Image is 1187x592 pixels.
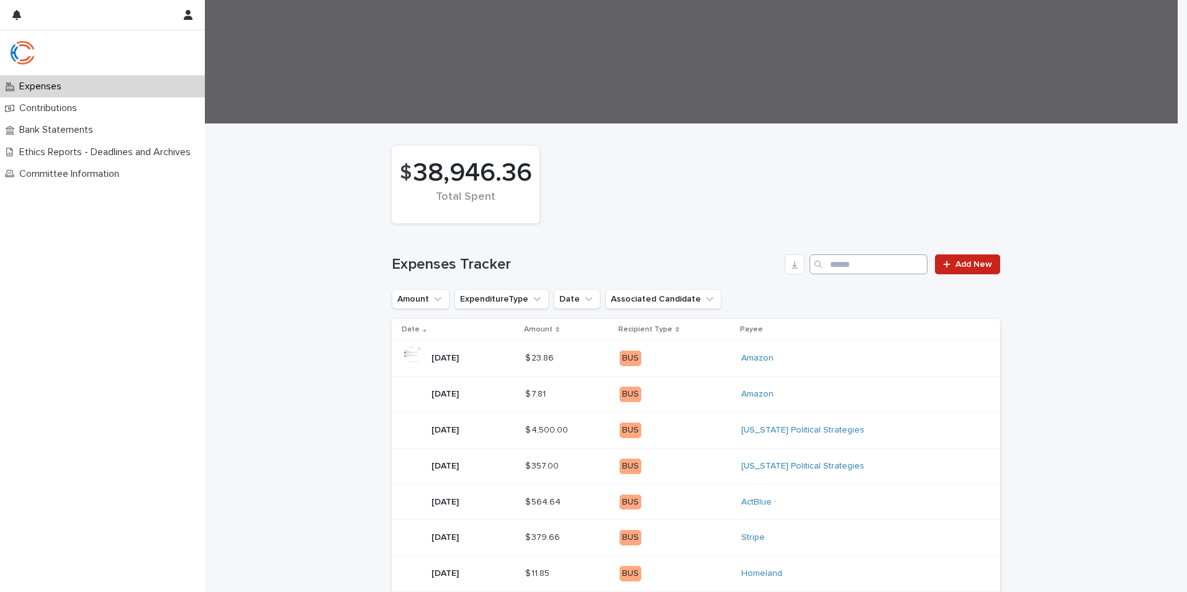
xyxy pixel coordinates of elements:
[14,146,201,158] p: Ethics Reports - Deadlines and Archives
[741,532,765,543] a: Stripe
[14,168,129,180] p: Committee Information
[14,81,71,92] p: Expenses
[620,351,641,366] div: BUS
[431,461,459,472] p: [DATE]
[14,124,103,136] p: Bank Statements
[620,387,641,402] div: BUS
[392,484,1000,520] tr: [DATE]$ 564.64$ 564.64 BUSActBlue
[525,387,548,400] p: $ 7.81
[605,289,721,309] button: Associated Candidate
[402,323,420,336] p: Date
[620,495,641,510] div: BUS
[620,530,641,545] div: BUS
[525,566,552,579] p: $ 11.85
[431,389,459,400] p: [DATE]
[525,530,562,543] p: $ 379.66
[620,459,641,474] div: BUS
[392,341,1000,377] tr: [DATE]$ 23.86$ 23.86 BUSAmazon
[392,520,1000,556] tr: [DATE]$ 379.66$ 379.66 BUSStripe
[431,532,459,543] p: [DATE]
[400,161,412,185] span: $
[392,556,1000,592] tr: [DATE]$ 11.85$ 11.85 BUSHomeland
[392,256,780,274] h1: Expenses Tracker
[741,568,782,579] a: Homeland
[14,102,87,114] p: Contributions
[525,423,571,436] p: $ 4,500.00
[741,389,774,400] a: Amazon
[431,353,459,364] p: [DATE]
[392,377,1000,413] tr: [DATE]$ 7.81$ 7.81 BUSAmazon
[431,497,459,508] p: [DATE]
[431,568,459,579] p: [DATE]
[620,566,641,581] div: BUS
[413,158,532,189] span: 38,946.36
[741,353,774,364] a: Amazon
[10,40,35,65] img: qJrBEDQOT26p5MY9181R
[810,254,927,274] input: Search
[454,289,549,309] button: ExpenditureType
[741,497,772,508] a: ActBlue
[392,448,1000,484] tr: [DATE]$ 357.00$ 357.00 BUS[US_STATE] Political Strategies
[740,323,763,336] p: Payee
[741,461,864,472] a: [US_STATE] Political Strategies
[524,323,553,336] p: Amount
[525,459,561,472] p: $ 357.00
[413,191,518,217] div: Total Spent
[935,254,1000,274] a: Add New
[525,495,563,508] p: $ 564.64
[620,423,641,438] div: BUS
[618,323,672,336] p: Recipient Type
[525,351,556,364] p: $ 23.86
[431,425,459,436] p: [DATE]
[392,289,449,309] button: Amount
[955,260,992,269] span: Add New
[554,289,600,309] button: Date
[741,425,864,436] a: [US_STATE] Political Strategies
[392,412,1000,448] tr: [DATE]$ 4,500.00$ 4,500.00 BUS[US_STATE] Political Strategies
